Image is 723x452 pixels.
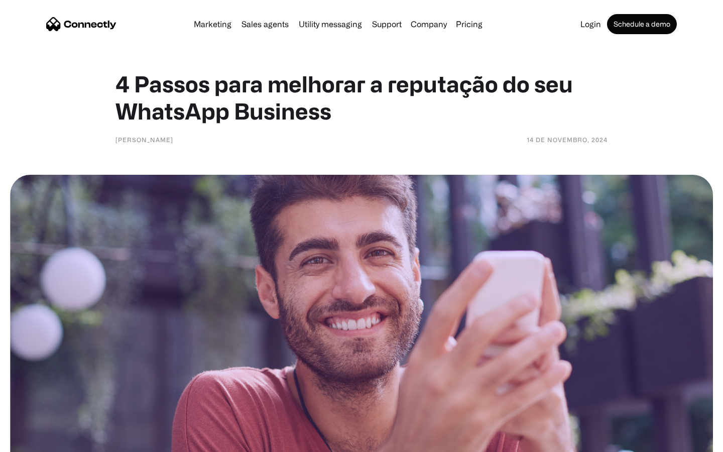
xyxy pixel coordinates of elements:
[190,20,235,28] a: Marketing
[368,20,406,28] a: Support
[20,434,60,448] ul: Language list
[115,135,173,145] div: [PERSON_NAME]
[527,135,608,145] div: 14 de novembro, 2024
[411,17,447,31] div: Company
[295,20,366,28] a: Utility messaging
[10,434,60,448] aside: Language selected: English
[452,20,487,28] a: Pricing
[115,70,608,125] h1: 4 Passos para melhorar a reputação do seu WhatsApp Business
[576,20,605,28] a: Login
[237,20,293,28] a: Sales agents
[607,14,677,34] a: Schedule a demo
